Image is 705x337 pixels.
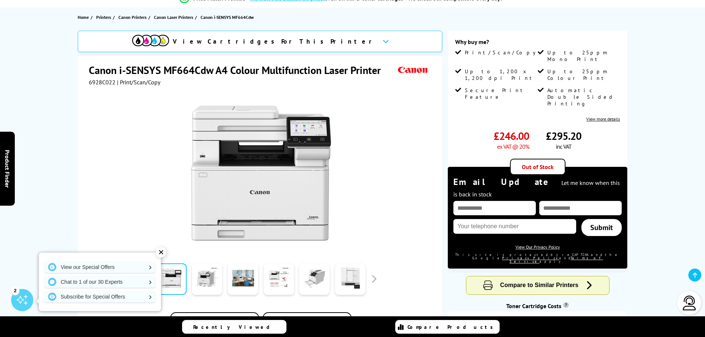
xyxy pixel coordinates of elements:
[188,101,333,246] img: Canon i-SENSYS MF664Cdw
[156,247,166,257] div: ✕
[11,286,19,294] div: 2
[516,244,560,250] a: View Our Privacy Policy
[44,261,155,273] a: View our Special Offers
[182,320,286,334] a: Recently Viewed
[586,116,620,122] a: View more details
[407,324,497,330] span: Compare Products
[201,13,256,21] a: Canon i-SENSYS MF664Cdw
[581,219,622,236] a: Submit
[263,312,352,333] button: In the Box
[44,276,155,288] a: Chat to 1 of our 30 Experts
[502,256,559,260] a: Privacy Policy
[494,129,529,143] span: £246.00
[118,13,147,21] span: Canon Printers
[89,78,115,86] span: 6928C022
[132,35,169,46] img: View Cartridges
[547,68,618,81] span: Up to 25ppm Colour Print
[453,176,622,199] div: Email Update
[96,13,113,21] a: Printers
[4,149,11,188] span: Product Finder
[682,296,697,310] img: user-headset-light.svg
[465,49,541,56] span: Print/Scan/Copy
[546,129,581,143] span: £295.20
[453,179,620,198] span: Let me know when this is back in stock
[547,87,618,107] span: Automatic Double Sided Printing
[78,13,89,21] span: Home
[563,302,569,308] sup: Cost per page
[510,256,603,263] a: Terms of Service
[96,13,111,21] span: Printers
[497,143,529,150] span: ex VAT @ 20%
[448,302,627,310] div: Toner Cartridge Costs
[89,63,388,77] h1: Canon i-SENSYS MF664Cdw A4 Colour Multifunction Laser Printer
[44,291,155,303] a: Subscribe for Special Offers
[118,13,148,21] a: Canon Printers
[117,78,160,86] span: | Print/Scan/Copy
[465,68,536,81] span: Up to 1,200 x 1,200 dpi Print
[500,282,578,288] span: Compare to Similar Printers
[465,87,536,100] span: Secure Print Feature
[547,49,618,63] span: Up to 25ppm Mono Print
[396,63,430,77] img: Canon
[453,219,576,234] input: Your telephone number
[466,276,609,294] button: Compare to Similar Printers
[170,312,259,333] button: Add to Compare
[78,13,91,21] a: Home
[154,13,193,21] span: Canon Laser Printers
[173,37,376,46] span: View Cartridges For This Printer
[510,159,565,175] div: Out of Stock
[455,38,620,49] div: Why buy me?
[154,13,195,21] a: Canon Laser Printers
[201,13,254,21] span: Canon i-SENSYS MF664Cdw
[453,253,622,263] div: This site is protected by reCAPTCHA and the Google and apply.
[556,143,571,150] span: inc VAT
[395,320,500,334] a: Compare Products
[193,324,277,330] span: Recently Viewed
